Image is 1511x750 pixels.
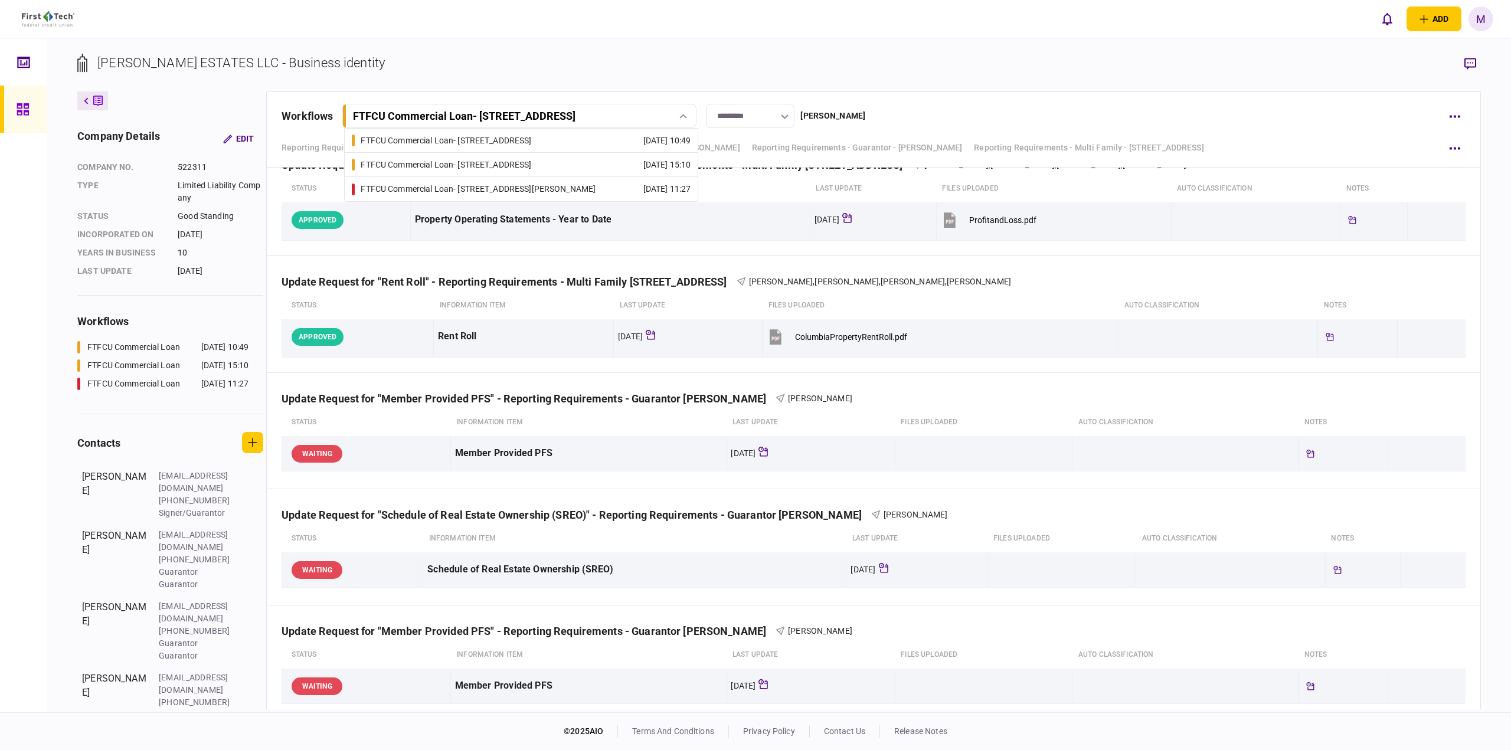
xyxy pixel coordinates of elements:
[987,525,1136,552] th: Files uploaded
[846,525,987,552] th: last update
[77,359,248,372] a: FTFCU Commercial Loan[DATE] 15:10
[159,470,236,494] div: [EMAIL_ADDRESS][DOMAIN_NAME]
[159,566,236,578] div: Guarantor
[427,556,842,583] div: Schedule of Real Estate Ownership (SREO)
[1318,292,1397,319] th: notes
[1303,446,1318,461] div: Tickler available
[159,507,236,519] div: Signer/Guarantor
[450,641,727,669] th: Information item
[159,554,236,566] div: [PHONE_NUMBER]
[788,394,852,403] span: [PERSON_NAME]
[731,680,755,692] div: [DATE]
[1121,160,1123,169] span: ,
[159,494,236,507] div: [PHONE_NUMBER]
[879,277,881,286] span: ,
[1303,679,1318,694] div: Tickler available
[178,228,263,241] div: [DATE]
[632,726,714,736] a: terms and conditions
[1072,641,1299,669] th: auto classification
[767,323,907,350] button: ColumbiaPropertyRentRoll.pdf
[989,160,990,169] span: ,
[352,129,691,152] a: FTFCU Commercial Loan- [STREET_ADDRESS][DATE] 10:49
[82,600,147,662] div: [PERSON_NAME]
[643,135,691,147] div: [DATE] 10:49
[178,179,263,204] div: Limited Liability Company
[643,159,691,171] div: [DATE] 15:10
[201,341,249,353] div: [DATE] 10:49
[1340,175,1408,202] th: notes
[282,276,736,288] div: Update Request for "Rent Roll" - Reporting Requirements - Multi Family [STREET_ADDRESS]
[282,175,411,202] th: status
[455,673,722,699] div: Member Provided PFS
[361,183,596,195] div: FTFCU Commercial Loan - [STREET_ADDRESS][PERSON_NAME]
[214,128,263,149] button: Edit
[969,215,1036,225] div: ProfitandLoss.pdf
[795,332,907,342] div: ColumbiaPropertyRentRoll.pdf
[851,564,875,575] div: [DATE]
[1057,160,1121,169] span: [PERSON_NAME]
[87,378,180,390] div: FTFCU Commercial Loan
[77,435,120,451] div: contacts
[936,175,1171,202] th: Files uploaded
[1322,329,1337,345] div: Tickler available
[159,625,236,637] div: [PHONE_NUMBER]
[618,330,643,342] div: [DATE]
[178,210,263,222] div: Good Standing
[1055,160,1057,169] span: ,
[895,409,1072,436] th: Files uploaded
[97,53,385,73] div: [PERSON_NAME] ESTATES LLC - Business identity
[945,277,947,286] span: ,
[1299,641,1388,669] th: notes
[824,726,865,736] a: contact us
[881,277,945,286] span: [PERSON_NAME]
[727,409,895,436] th: last update
[77,247,166,259] div: years in business
[292,677,342,695] div: WAITING
[282,159,912,171] div: Update Request for "Property Operating Statements - Year to Date" - Reporting Requirements - Mult...
[159,578,236,591] div: Guarantor
[77,313,263,329] div: workflows
[815,214,839,225] div: [DATE]
[342,104,696,128] button: FTFCU Commercial Loan- [STREET_ADDRESS]
[77,378,248,390] a: FTFCU Commercial Loan[DATE] 11:27
[1330,562,1345,578] div: Tickler available
[423,525,846,552] th: Information item
[813,277,815,286] span: ,
[763,292,1118,319] th: Files uploaded
[178,247,263,259] div: 10
[159,529,236,554] div: [EMAIL_ADDRESS][DOMAIN_NAME]
[1118,292,1318,319] th: auto classification
[178,265,263,277] div: [DATE]
[159,600,236,625] div: [EMAIL_ADDRESS][DOMAIN_NAME]
[77,228,166,241] div: incorporated on
[1407,6,1461,31] button: open adding identity options
[895,641,1072,669] th: Files uploaded
[884,510,948,519] span: [PERSON_NAME]
[743,726,795,736] a: privacy policy
[361,135,531,147] div: FTFCU Commercial Loan - [STREET_ADDRESS]
[159,709,236,721] div: Guarantor
[77,161,166,173] div: company no.
[941,207,1036,233] button: ProfitandLoss.pdf
[810,175,936,202] th: last update
[1072,409,1299,436] th: auto classification
[1123,160,1187,169] span: [PERSON_NAME]
[894,726,947,736] a: release notes
[282,392,776,405] div: Update Request for "Member Provided PFS" - Reporting Requirements - Guarantor [PERSON_NAME]
[788,626,852,636] span: [PERSON_NAME]
[282,142,518,154] a: Reporting Requirements - Borrower - [PERSON_NAME] Estates LLC
[1325,525,1401,552] th: notes
[82,470,147,519] div: [PERSON_NAME]
[924,160,989,169] span: [PERSON_NAME]
[282,509,871,521] div: Update Request for "Schedule of Real Estate Ownership (SREO)" - Reporting Requirements - Guaranto...
[292,561,342,579] div: WAITING
[352,177,691,201] a: FTFCU Commercial Loan- [STREET_ADDRESS][PERSON_NAME][DATE] 11:27
[450,409,727,436] th: Information item
[1375,6,1399,31] button: open notifications list
[22,11,74,27] img: client company logo
[292,328,344,346] div: APPROVED
[815,277,879,286] span: [PERSON_NAME]
[282,525,423,552] th: status
[77,265,166,277] div: last update
[1136,525,1326,552] th: auto classification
